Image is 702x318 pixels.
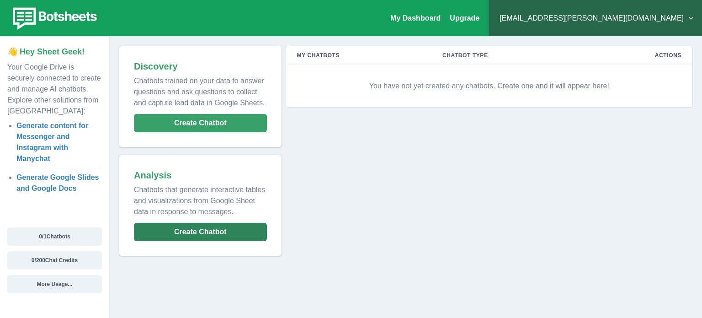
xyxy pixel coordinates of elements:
[7,46,102,58] p: 👋 Hey Sheet Geek!
[7,275,102,293] button: More Usage...
[16,122,88,162] a: Generate content for Messenger and Instagram with Manychat
[134,181,267,217] p: Chatbots that generate interactive tables and visualizations from Google Sheet data in response t...
[431,46,583,65] th: Chatbot Type
[134,61,267,72] h2: Discovery
[16,173,99,192] a: Generate Google Slides and Google Docs
[496,9,695,27] button: [EMAIL_ADDRESS][PERSON_NAME][DOMAIN_NAME]
[7,5,100,31] img: botsheets-logo.png
[390,14,441,22] a: My Dashboard
[7,251,102,269] button: 0/200Chat Credits
[134,72,267,108] p: Chatbots trained on your data to answer questions and ask questions to collect and capture lead d...
[134,114,267,132] button: Create Chatbot
[297,72,681,100] p: You have not yet created any chatbots. Create one and it will appear here!
[134,223,267,241] button: Create Chatbot
[583,46,692,65] th: Actions
[134,170,267,181] h2: Analysis
[286,46,431,65] th: My Chatbots
[450,14,479,22] a: Upgrade
[7,58,102,117] p: Your Google Drive is securely connected to create and manage AI chatbots. Explore other solutions...
[7,227,102,246] button: 0/1Chatbots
